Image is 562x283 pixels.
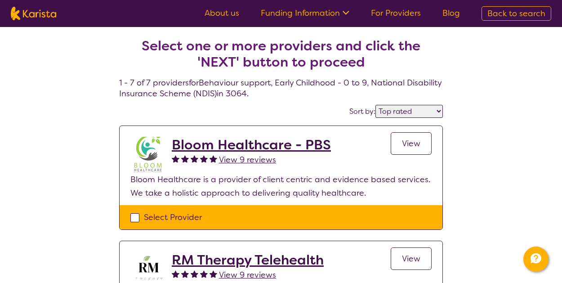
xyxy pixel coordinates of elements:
a: Bloom Healthcare - PBS [172,137,331,153]
img: fullstar [200,155,208,162]
img: fullstar [172,270,179,278]
span: View [402,138,420,149]
span: Back to search [487,8,545,19]
img: Karista logo [11,7,56,20]
img: fullstar [181,155,189,162]
img: fullstar [210,155,217,162]
img: fullstar [181,270,189,278]
a: For Providers [371,8,421,18]
label: Sort by: [349,107,375,116]
h4: 1 - 7 of 7 providers for Behaviour support , Early Childhood - 0 to 9 , National Disability Insur... [119,16,443,99]
img: fullstar [200,270,208,278]
a: View [391,247,432,270]
img: fullstar [210,270,217,278]
a: View 9 reviews [219,268,276,282]
span: View 9 reviews [219,270,276,280]
a: Back to search [482,6,551,21]
img: vioqzo6m7f82gyhbdvxz.jpg [130,137,166,173]
img: fullstar [172,155,179,162]
p: Bloom Healthcare is a provider of client centric and evidence based services. We take a holistic ... [130,173,432,200]
a: View [391,132,432,155]
img: fullstar [191,270,198,278]
a: Funding Information [261,8,349,18]
button: Channel Menu [523,247,549,272]
a: Blog [442,8,460,18]
img: fullstar [191,155,198,162]
span: View [402,253,420,264]
h2: Select one or more providers and click the 'NEXT' button to proceed [130,38,432,70]
a: RM Therapy Telehealth [172,252,324,268]
span: View 9 reviews [219,154,276,165]
a: View 9 reviews [219,153,276,166]
a: About us [205,8,239,18]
